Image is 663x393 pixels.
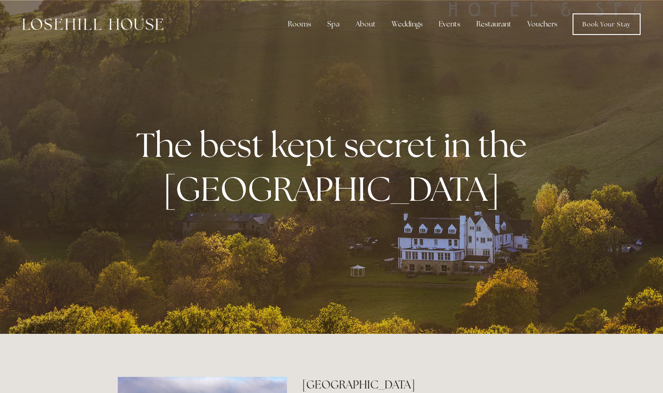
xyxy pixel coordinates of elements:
img: Losehill House [22,18,163,30]
div: Restaurant [469,15,518,33]
div: About [348,15,383,33]
div: Spa [320,15,346,33]
h2: [GEOGRAPHIC_DATA] [302,377,545,393]
a: Vouchers [520,15,565,33]
a: Book Your Stay [573,13,641,35]
div: Events [432,15,467,33]
strong: The best kept secret in the [GEOGRAPHIC_DATA] [136,123,534,211]
div: Rooms [281,15,318,33]
div: Weddings [385,15,430,33]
